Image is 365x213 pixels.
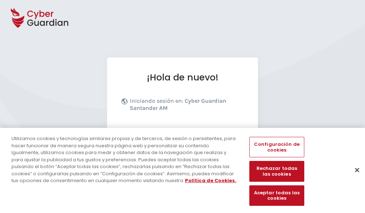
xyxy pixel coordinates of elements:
button: Cerrar [349,162,365,178]
b: Cyber Guardian Santander AM [130,97,226,111]
button: Configuración de cookies [249,137,304,157]
h1: ¡Hola de nuevo! [121,72,244,83]
button: Rechazar todas las cookies [249,161,304,182]
button: Aceptar todas las cookies [249,185,304,206]
a: Más información sobre su privacidad, se abre en una nueva pestaña [185,177,236,184]
div: Utilizamos cookies y tecnologías similares propias y de terceros, de sesión o persistentes, para ... [11,135,239,184]
p: Iniciando sesión en: [130,97,242,115]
